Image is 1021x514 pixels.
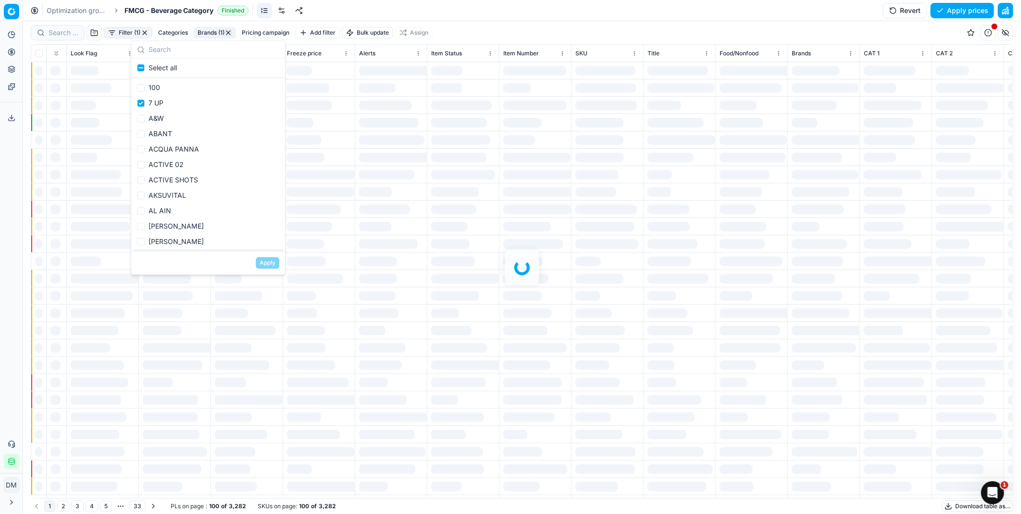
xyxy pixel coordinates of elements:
div: 7 UP [133,95,283,111]
span: FMCG - Beverage CategoryFinished [125,6,249,15]
div: ACTIVE SHOTS [133,172,283,188]
div: AL MARAI [133,249,283,265]
span: Finished [217,6,249,15]
div: Suggestions [131,58,285,251]
div: AL AIN [133,203,283,218]
div: 100 [133,80,283,95]
div: [PERSON_NAME] [133,218,283,234]
span: Select all [149,63,177,73]
div: ACQUA PANNA [133,141,283,157]
button: Apply prices [931,3,994,18]
iframe: Intercom live chat [981,481,1004,504]
button: Revert [883,3,927,18]
button: Apply [256,257,279,269]
input: Search [149,40,279,59]
span: 1 [1001,481,1009,489]
div: ACTIVE 02 [133,157,283,172]
span: DM [4,478,19,492]
a: Optimization groups [47,6,108,15]
button: DM [4,477,19,493]
nav: breadcrumb [47,6,249,15]
div: A&W [133,111,283,126]
div: [PERSON_NAME] [133,234,283,249]
div: ABANT [133,126,283,141]
div: AKSUVITAL [133,188,283,203]
span: FMCG - Beverage Category [125,6,213,15]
